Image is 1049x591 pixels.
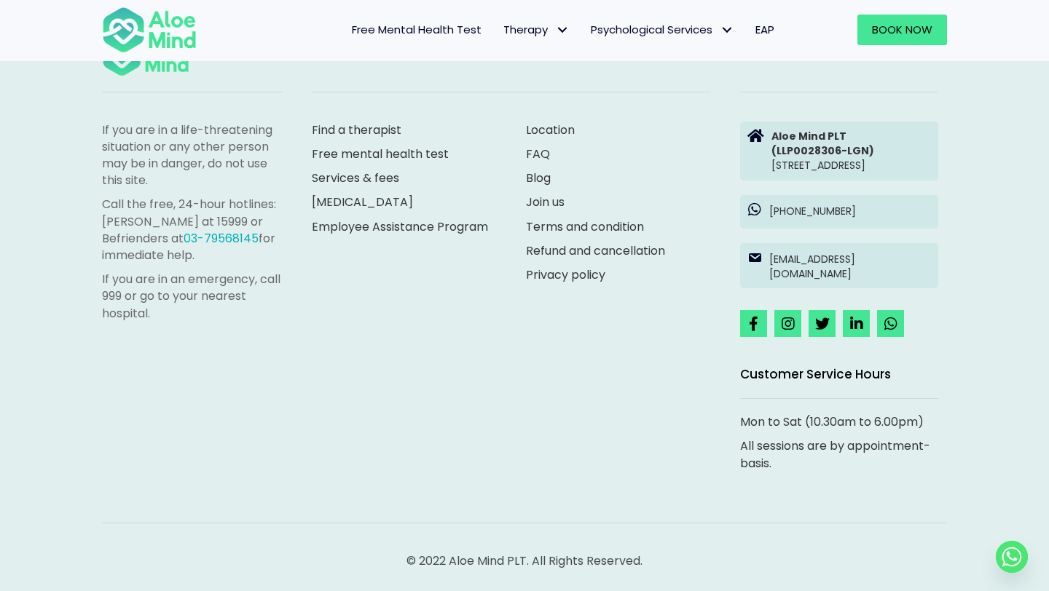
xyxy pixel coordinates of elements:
[740,243,938,289] a: [EMAIL_ADDRESS][DOMAIN_NAME]
[102,552,947,569] p: © 2022 Aloe Mind PLT. All Rights Reserved.
[580,15,744,45] a: Psychological ServicesPsychological Services: submenu
[352,22,482,37] span: Free Mental Health Test
[526,170,551,186] a: Blog
[872,22,932,37] span: Book Now
[740,122,938,181] a: Aloe Mind PLT(LLP0028306-LGN)[STREET_ADDRESS]
[771,143,874,158] strong: (LLP0028306-LGN)
[740,365,891,383] span: Customer Service Hours
[102,196,283,263] p: Call the free, 24-hour hotlines: [PERSON_NAME] at 15999 or Befrienders at for immediate help.
[312,39,403,62] span: Quick Links
[740,39,832,62] span: Contact Us
[341,15,492,45] a: Free Mental Health Test
[526,218,644,235] a: Terms and condition
[216,15,785,45] nav: Menu
[591,22,734,37] span: Psychological Services
[740,437,938,471] p: All sessions are by appointment-basis.
[312,170,399,186] a: Services & fees
[996,541,1028,573] a: Whatsapp
[857,15,947,45] a: Book Now
[744,15,785,45] a: EAP
[503,22,569,37] span: Therapy
[771,129,846,143] strong: Aloe Mind PLT
[526,266,605,283] a: Privacy policy
[102,6,197,54] img: Aloe mind Logo
[312,122,401,138] a: Find a therapist
[102,271,283,322] p: If you are in an emergency, call 999 or go to your nearest hospital.
[312,218,488,235] a: Employee Assistance Program
[312,146,449,162] a: Free mental health test
[769,204,931,218] p: [PHONE_NUMBER]
[526,194,565,210] a: Join us
[102,122,283,189] p: If you are in a life-threatening situation or any other person may be in danger, do not use this ...
[740,413,938,430] p: Mon to Sat (10.30am to 6.00pm)
[769,252,931,282] p: [EMAIL_ADDRESS][DOMAIN_NAME]
[716,20,737,41] span: Psychological Services: submenu
[755,22,774,37] span: EAP
[526,146,550,162] a: FAQ
[740,195,938,229] a: [PHONE_NUMBER]
[312,194,413,210] a: [MEDICAL_DATA]
[771,129,931,173] p: [STREET_ADDRESS]
[551,20,573,41] span: Therapy: submenu
[184,230,259,247] a: 03-79568145
[526,242,665,259] a: Refund and cancellation
[526,122,575,138] a: Location
[492,15,580,45] a: TherapyTherapy: submenu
